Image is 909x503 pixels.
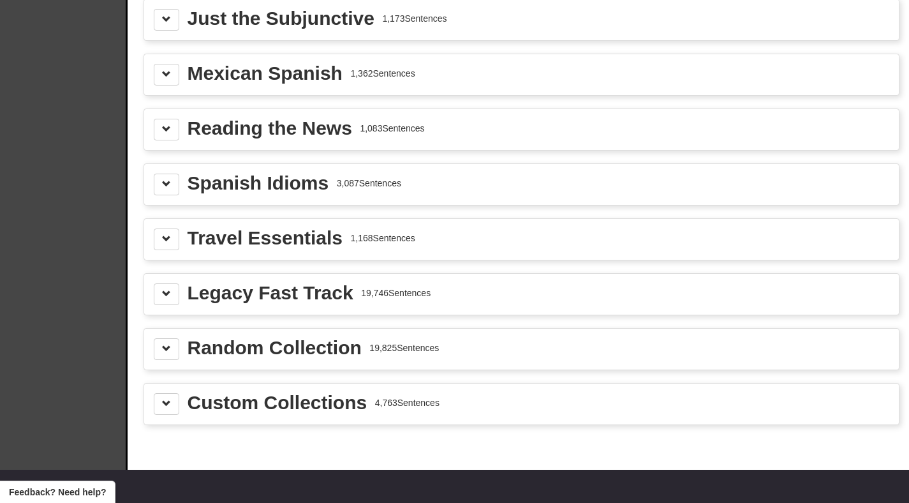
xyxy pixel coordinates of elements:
[350,67,415,80] div: 1,362 Sentences
[188,64,343,83] div: Mexican Spanish
[188,393,367,412] div: Custom Collections
[369,342,439,354] div: 19,825 Sentences
[188,119,352,138] div: Reading the News
[188,174,329,193] div: Spanish Idioms
[361,287,431,299] div: 19,746 Sentences
[382,12,447,25] div: 1,173 Sentences
[360,122,424,135] div: 1,083 Sentences
[351,232,415,244] div: 1,168 Sentences
[188,9,374,28] div: Just the Subjunctive
[188,283,353,303] div: Legacy Fast Track
[9,486,106,499] span: Open feedback widget
[188,338,362,357] div: Random Collection
[188,229,343,248] div: Travel Essentials
[337,177,401,190] div: 3,087 Sentences
[375,396,440,409] div: 4,763 Sentences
